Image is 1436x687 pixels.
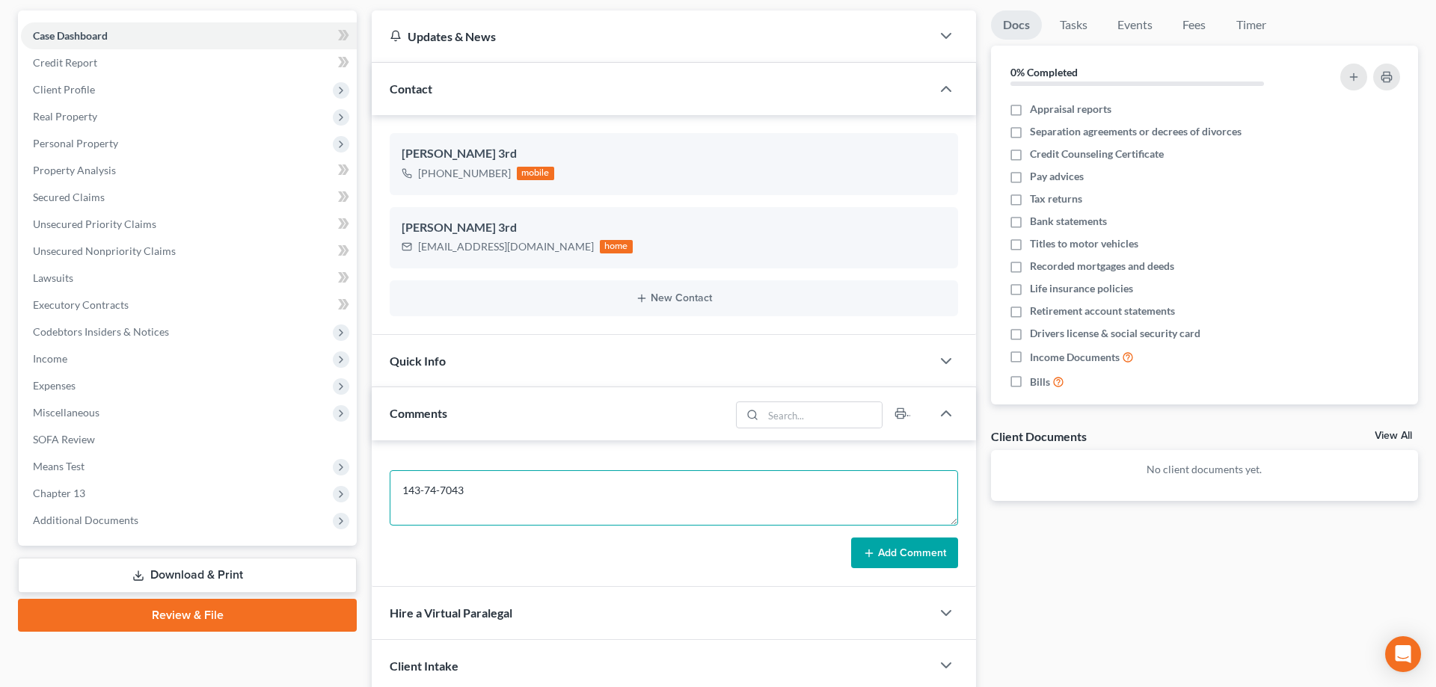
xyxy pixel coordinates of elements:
[1105,10,1165,40] a: Events
[390,406,447,420] span: Comments
[33,406,99,419] span: Miscellaneous
[402,292,946,304] button: New Contact
[1030,281,1133,296] span: Life insurance policies
[33,514,138,526] span: Additional Documents
[21,292,357,318] a: Executory Contracts
[33,191,105,203] span: Secured Claims
[21,22,357,49] a: Case Dashboard
[418,239,594,254] div: [EMAIL_ADDRESS][DOMAIN_NAME]
[33,325,169,338] span: Codebtors Insiders & Notices
[1010,66,1078,78] strong: 0% Completed
[1170,10,1218,40] a: Fees
[1030,236,1138,251] span: Titles to motor vehicles
[33,271,73,284] span: Lawsuits
[33,244,176,257] span: Unsecured Nonpriority Claims
[1048,10,1099,40] a: Tasks
[1030,326,1200,341] span: Drivers license & social security card
[1375,431,1412,441] a: View All
[390,354,446,368] span: Quick Info
[390,81,432,96] span: Contact
[33,164,116,176] span: Property Analysis
[18,558,357,593] a: Download & Print
[991,10,1042,40] a: Docs
[21,184,357,211] a: Secured Claims
[991,428,1087,444] div: Client Documents
[1030,304,1175,318] span: Retirement account statements
[418,166,511,181] div: [PHONE_NUMBER]
[33,433,95,446] span: SOFA Review
[33,56,97,69] span: Credit Report
[33,487,85,499] span: Chapter 13
[21,265,357,292] a: Lawsuits
[1030,259,1174,274] span: Recorded mortgages and deeds
[21,426,357,453] a: SOFA Review
[1224,10,1278,40] a: Timer
[851,537,958,569] button: Add Comment
[1030,147,1164,161] span: Credit Counseling Certificate
[1003,462,1406,477] p: No client documents yet.
[33,218,156,230] span: Unsecured Priority Claims
[33,110,97,123] span: Real Property
[18,599,357,632] a: Review & File
[390,659,458,673] span: Client Intake
[402,219,946,237] div: [PERSON_NAME] 3rd
[21,238,357,265] a: Unsecured Nonpriority Claims
[1030,214,1107,229] span: Bank statements
[402,145,946,163] div: [PERSON_NAME] 3rd
[33,29,108,42] span: Case Dashboard
[1030,102,1111,117] span: Appraisal reports
[33,460,85,472] span: Means Test
[1385,636,1421,672] div: Open Intercom Messenger
[1030,191,1082,206] span: Tax returns
[600,240,633,253] div: home
[33,137,118,150] span: Personal Property
[1030,169,1084,184] span: Pay advices
[33,379,76,392] span: Expenses
[33,83,95,96] span: Client Profile
[21,49,357,76] a: Credit Report
[390,606,512,620] span: Hire a Virtual Paralegal
[1030,375,1050,389] span: Bills
[390,28,913,44] div: Updates & News
[1030,350,1120,365] span: Income Documents
[517,167,554,180] div: mobile
[763,402,882,428] input: Search...
[33,298,129,311] span: Executory Contracts
[21,157,357,184] a: Property Analysis
[1030,124,1242,139] span: Separation agreements or decrees of divorces
[21,211,357,238] a: Unsecured Priority Claims
[33,352,67,365] span: Income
